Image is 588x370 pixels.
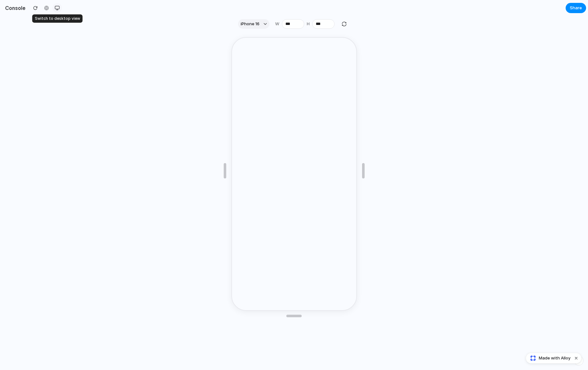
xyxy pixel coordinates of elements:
div: Switch to desktop view [32,14,83,23]
label: H [307,21,310,27]
h2: Console [3,4,26,12]
span: Share [570,5,582,11]
button: Share [566,3,586,13]
label: W [275,21,279,27]
span: Made with Alloy [539,355,570,361]
button: iPhone 16 [238,19,269,29]
span: iPhone 16 [241,21,259,27]
button: Dismiss watermark [572,354,580,362]
a: Made with Alloy [526,355,571,361]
